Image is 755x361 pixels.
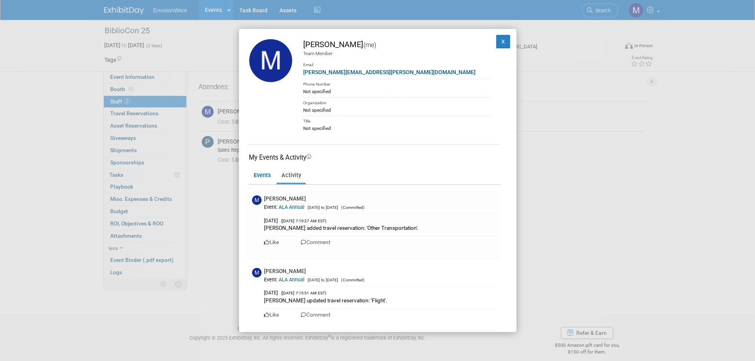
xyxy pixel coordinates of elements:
a: ALA Annual [279,204,304,210]
img: Michael Marciniak [249,39,292,82]
div: [PERSON_NAME] updated travel reservation: 'Flight'. [264,296,495,304]
div: Email [303,57,490,68]
span: ([DATE] 7:15:51 AM EST) [279,291,327,295]
span: Event: [264,204,277,210]
img: M.jpg [252,268,262,277]
div: Phone Number [303,79,490,88]
a: Like [264,311,279,318]
a: Comment [301,239,330,245]
a: Events [249,169,275,183]
div: [PERSON_NAME] [264,195,306,202]
div: Not specified [303,107,490,114]
span: (Committed) [339,205,365,210]
a: [PERSON_NAME][EMAIL_ADDRESS][PERSON_NAME][DOMAIN_NAME] [303,69,476,75]
div: Title [303,116,490,125]
div: [PERSON_NAME] added travel reservation: 'Other Transportation'. [264,224,495,231]
div: Not specified [303,125,490,132]
div: My Events & Activity [249,153,501,162]
span: (Committed) [339,277,365,283]
div: Team Member [303,50,490,57]
a: ALA Annual [279,277,304,283]
span: ([DATE] 7:19:27 AM EST) [279,219,327,223]
div: [PERSON_NAME] [303,39,490,50]
a: Comment [301,311,330,318]
span: (me) [363,41,376,49]
span: [DATE] [264,218,278,223]
span: [DATE] to [DATE] [306,205,338,210]
button: X [496,35,510,48]
a: Activity [277,169,306,183]
span: Event: [264,277,277,283]
span: [DATE] to [DATE] [306,277,338,283]
img: M.jpg [252,195,262,205]
span: [DATE] [264,290,278,296]
div: Organization [303,97,490,107]
a: Like [264,239,279,245]
div: Not specified [303,88,490,95]
div: [PERSON_NAME] [264,268,306,275]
